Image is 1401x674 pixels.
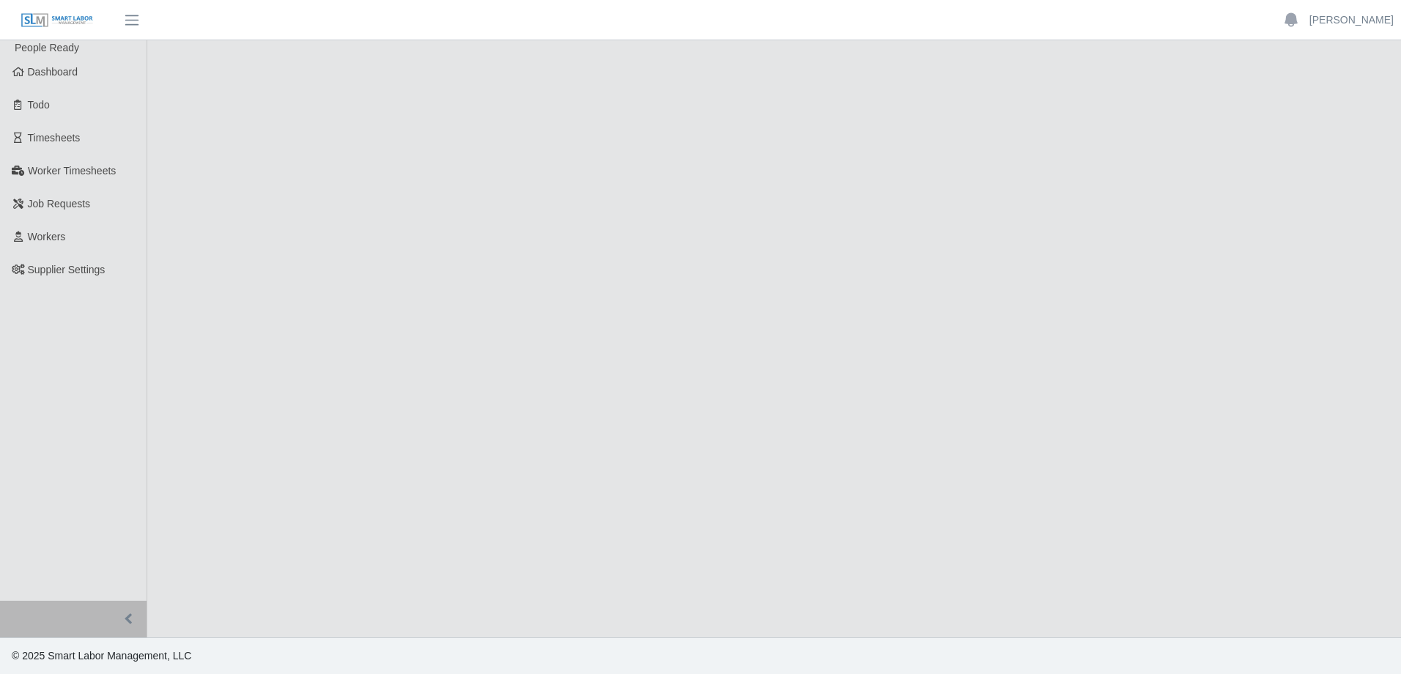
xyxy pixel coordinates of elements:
span: Timesheets [28,132,81,144]
span: Supplier Settings [28,264,106,275]
span: Dashboard [28,66,78,78]
a: [PERSON_NAME] [1309,12,1394,28]
span: People Ready [15,42,79,53]
img: SLM Logo [21,12,94,29]
span: © 2025 Smart Labor Management, LLC [12,650,191,662]
span: Worker Timesheets [28,165,116,177]
span: Workers [28,231,66,242]
span: Todo [28,99,50,111]
span: Job Requests [28,198,91,210]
